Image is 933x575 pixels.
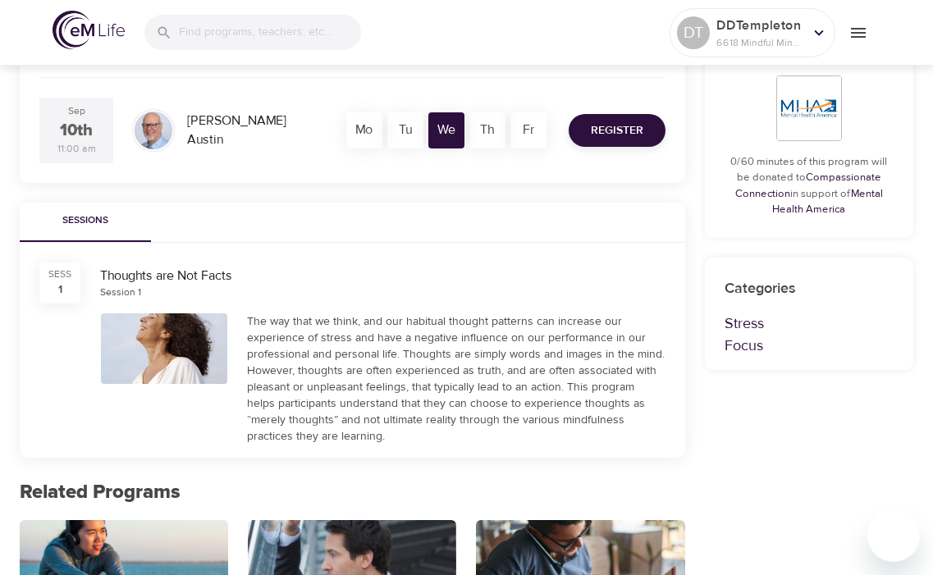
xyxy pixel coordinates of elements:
div: [PERSON_NAME] Austin [181,105,331,156]
p: DDTempleton [716,16,803,35]
div: Sep [68,104,85,118]
div: Fr [510,112,547,148]
div: Mo [346,112,382,148]
div: 10th [60,119,93,143]
a: Compassionate Connection [735,171,881,200]
div: 1 [58,281,62,298]
div: The way that we think, and our habitual thought patterns can increase our experience of stress an... [247,313,665,445]
div: 11:00 am [57,142,96,156]
div: DT [677,16,710,49]
p: 6618 Mindful Minutes [716,35,803,50]
button: menu [835,10,880,55]
div: SESS [48,267,71,281]
p: Categories [725,277,894,299]
button: Register [569,114,665,147]
div: Thoughts are Not Facts [100,267,665,285]
div: Tu [387,112,423,148]
span: Sessions [30,212,141,230]
input: Find programs, teachers, etc... [179,15,361,50]
img: logo [53,11,125,49]
p: Focus [725,335,894,357]
span: Register [591,121,643,141]
div: Session 1 [100,285,141,299]
p: 0/60 minutes of this program will be donated to in support of [725,154,894,218]
p: Stress [725,313,894,335]
div: Th [469,112,505,148]
p: Related Programs [20,477,685,507]
iframe: Button to launch messaging window [867,509,920,562]
div: We [428,112,464,148]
